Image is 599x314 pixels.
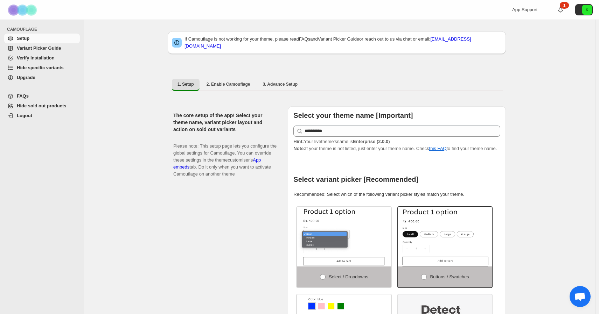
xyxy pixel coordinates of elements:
[263,81,298,87] span: 3. Advance Setup
[318,36,359,42] a: Variant Picker Guide
[430,274,469,279] span: Buttons / Swatches
[297,207,391,266] img: Select / Dropdowns
[184,36,502,50] p: If Camouflage is not working for your theme, please read and or reach out to us via chat or email:
[293,112,413,119] b: Select your theme name [Important]
[4,34,80,43] a: Setup
[329,274,368,279] span: Select / Dropdowns
[17,36,29,41] span: Setup
[575,4,593,15] button: Avatar with initials K
[293,139,390,144] span: Your live theme's name is
[512,7,537,12] span: App Support
[582,5,592,15] span: Avatar with initials K
[293,191,500,198] p: Recommended: Select which of the following variant picker styles match your theme.
[17,93,29,99] span: FAQs
[4,43,80,53] a: Variant Picker Guide
[4,53,80,63] a: Verify Installation
[17,55,55,60] span: Verify Installation
[4,111,80,121] a: Logout
[173,136,277,178] p: Please note: This setup page lets you configure the global settings for Camouflage. You can overr...
[293,139,304,144] strong: Hint:
[4,91,80,101] a: FAQs
[293,146,305,151] strong: Note:
[293,138,500,152] p: If your theme is not listed, just enter your theme name. Check to find your theme name.
[17,103,67,108] span: Hide sold out products
[4,101,80,111] a: Hide sold out products
[173,112,277,133] h2: The core setup of the app! Select your theme name, variant picker layout and action on sold out v...
[299,36,311,42] a: FAQs
[177,81,194,87] span: 1. Setup
[207,81,250,87] span: 2. Enable Camouflage
[7,27,81,32] span: CAMOUFLAGE
[17,113,32,118] span: Logout
[353,139,390,144] strong: Enterprise (2.0.0)
[560,2,569,9] div: 1
[586,8,588,12] text: K
[557,6,564,13] a: 1
[570,286,591,307] a: 开放式聊天
[398,207,492,266] img: Buttons / Swatches
[6,0,41,20] img: Camouflage
[17,45,61,51] span: Variant Picker Guide
[4,73,80,83] a: Upgrade
[429,146,447,151] a: this FAQ
[4,63,80,73] a: Hide specific variants
[17,75,35,80] span: Upgrade
[293,176,418,183] b: Select variant picker [Recommended]
[17,65,64,70] span: Hide specific variants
